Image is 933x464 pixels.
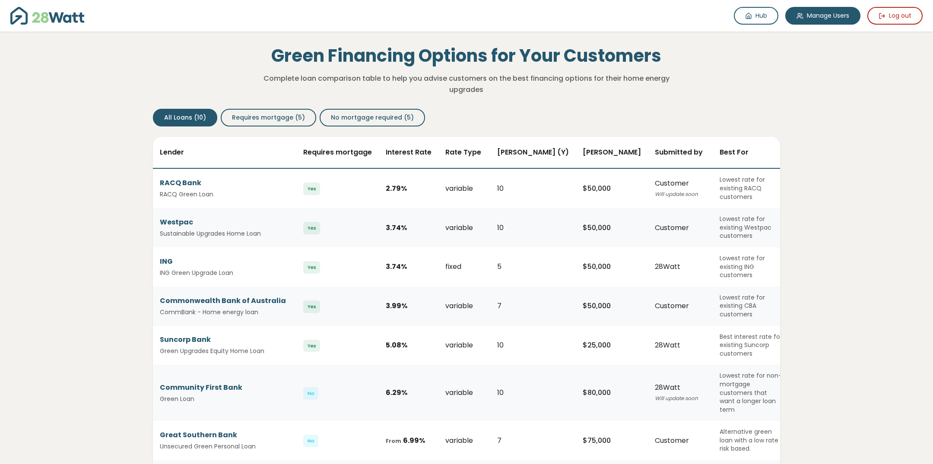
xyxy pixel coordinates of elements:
div: 7 [497,436,569,446]
span: Rate Type [445,147,481,157]
small: ING Green Upgrade Loan [160,268,286,278]
div: Lowest rate for non-mortgage customers that want a longer loan term [720,372,784,414]
div: $ 75,000 [583,436,641,446]
div: 3.99 % [386,301,432,311]
div: 10 [497,388,569,398]
div: $ 25,000 [583,340,641,350]
span: Yes [303,300,320,313]
div: 28Watt [655,262,706,272]
span: Will update soon [655,190,698,198]
small: Sustainable Upgrades Home Loan [160,229,286,238]
div: Alternative green loan with a low rate - risk based. [720,428,784,453]
div: Great Southern Bank [160,430,286,440]
div: $ 50,000 [583,183,641,194]
div: 10 [497,183,569,194]
div: 28Watt [655,382,706,403]
div: Commonwealth Bank of Australia [160,296,286,306]
span: Requires mortgage [303,147,372,157]
span: Will update soon [655,395,698,402]
div: Lowest rate for existing Westpac customers [720,215,784,240]
div: 6.99 % [386,436,432,446]
div: 7 [497,301,569,311]
h1: Green Financing Options for Your Customers [260,45,673,66]
small: RACQ Green Loan [160,190,286,199]
small: Unsecured Green Personal Loan [160,442,286,451]
div: 10 [497,340,569,350]
div: Customer [655,178,706,199]
div: $ 80,000 [583,388,641,398]
div: Best interest rate for existing Suncorp customers [720,333,784,358]
small: Green Upgrades Equity Home Loan [160,347,286,356]
div: variable [445,388,483,398]
div: fixed [445,262,483,272]
div: variable [445,436,483,446]
span: Requires mortgage (5) [232,113,305,122]
div: Lowest rate for existing ING customers [720,254,784,280]
div: 28Watt [655,340,706,350]
img: 28Watt [10,7,84,25]
small: CommBank - Home energy loan [160,308,286,317]
div: Westpac [160,217,286,227]
div: 10 [497,223,569,233]
button: All Loans (10) [153,109,217,126]
span: Yes [303,222,320,234]
span: All Loans (10) [164,113,206,122]
div: Suncorp Bank [160,335,286,345]
span: Lender [160,147,184,157]
div: 2.79 % [386,183,432,194]
span: Interest Rate [386,147,432,157]
div: 5.08 % [386,340,432,350]
div: ING [160,256,286,267]
span: Yes [303,183,320,195]
div: Lowest rate for existing CBA customers [720,294,784,319]
small: Green Loan [160,395,286,404]
div: variable [445,340,483,350]
span: Yes [303,340,320,352]
span: Submitted by [655,147,703,157]
button: Requires mortgage (5) [221,109,316,126]
span: Yes [303,261,320,274]
div: Customer [655,223,706,233]
div: variable [445,183,483,194]
span: [PERSON_NAME] (Y) [497,147,569,157]
button: No mortgage required (5) [320,109,425,126]
div: RACQ Bank [160,178,286,188]
div: $ 50,000 [583,262,641,272]
div: Customer [655,436,706,446]
button: Log out [867,7,923,25]
span: [PERSON_NAME] [583,147,641,157]
div: 5 [497,262,569,272]
span: From [386,437,401,445]
div: 6.29 % [386,388,432,398]
span: Best For [720,147,749,157]
div: Lowest rate for existing RACQ customers [720,176,784,201]
div: Customer [655,301,706,311]
a: Manage Users [785,7,860,25]
span: No [303,387,318,400]
div: 3.74 % [386,262,432,272]
p: Complete loan comparison table to help you advise customers on the best financing options for the... [260,73,673,95]
div: $ 50,000 [583,223,641,233]
a: Hub [734,7,778,25]
div: Community First Bank [160,382,286,393]
span: No mortgage required (5) [331,113,414,122]
div: variable [445,301,483,311]
div: 3.74 % [386,223,432,233]
span: No [303,435,318,447]
div: variable [445,223,483,233]
div: $ 50,000 [583,301,641,311]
